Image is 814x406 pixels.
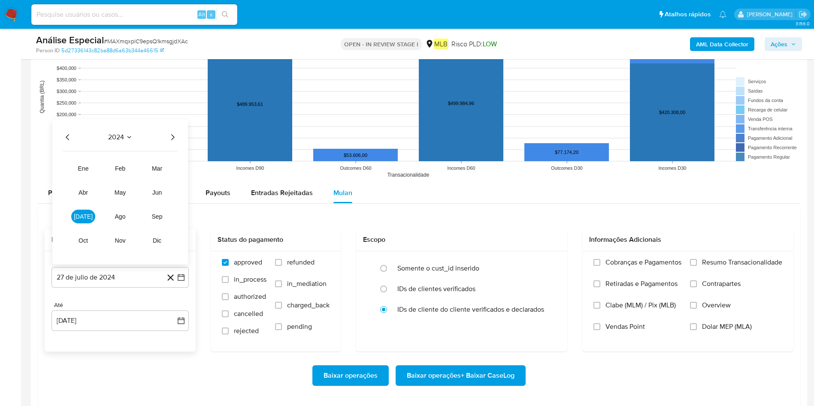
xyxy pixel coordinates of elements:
[434,39,448,49] em: MLB
[31,9,237,20] input: Pesquise usuários ou casos...
[210,10,212,18] span: s
[198,10,205,18] span: Alt
[696,37,748,51] b: AML Data Collector
[36,33,104,47] b: Análise Especial
[765,37,802,51] button: Ações
[690,37,754,51] button: AML Data Collector
[341,38,422,50] p: OPEN - IN REVIEW STAGE I
[61,47,164,54] a: 5d27336143c82ba88d6a63b344a46615
[483,39,497,49] span: LOW
[104,37,188,45] span: # MAXmqxplC9epsQ1kmsgjdXAc
[216,9,234,21] button: search-icon
[799,10,808,19] a: Sair
[719,11,726,18] a: Notificações
[771,37,787,51] span: Ações
[451,39,497,49] span: Risco PLD:
[747,10,796,18] p: juliane.miranda@mercadolivre.com
[665,10,711,19] span: Atalhos rápidos
[796,20,810,27] span: 3.156.0
[36,47,60,54] b: Person ID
